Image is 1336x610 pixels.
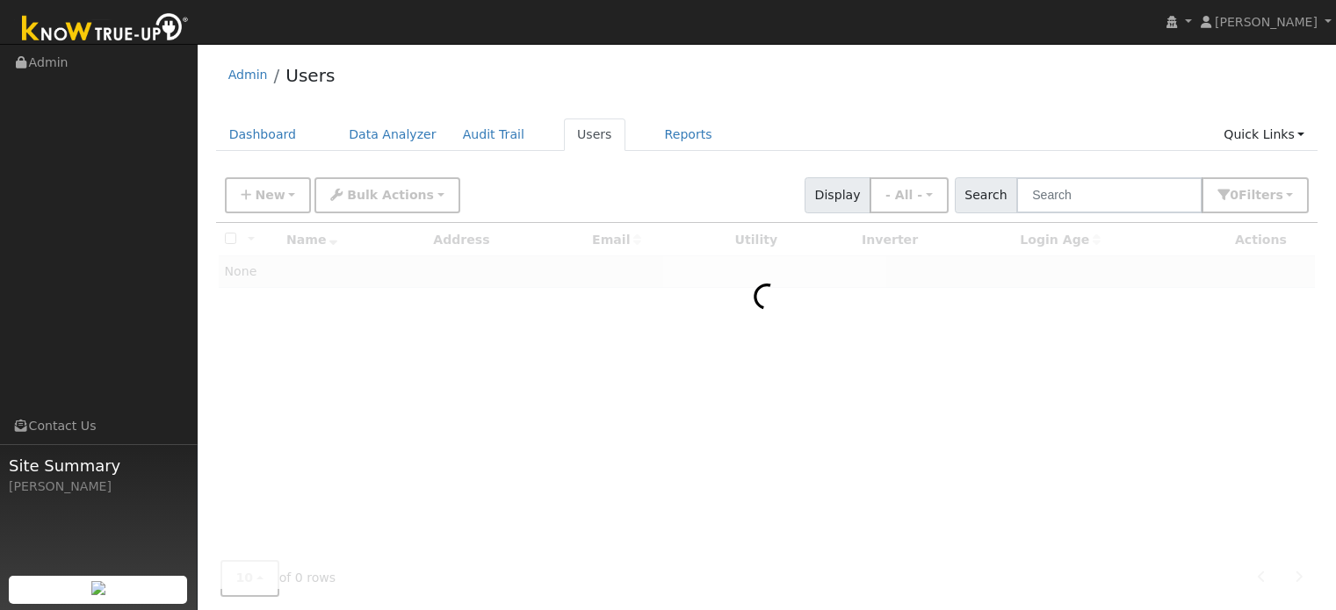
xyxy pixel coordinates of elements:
[9,454,188,477] span: Site Summary
[1016,177,1202,213] input: Search
[1215,15,1318,29] span: [PERSON_NAME]
[285,65,335,86] a: Users
[216,118,310,151] a: Dashboard
[652,118,726,151] a: Reports
[314,177,459,213] button: Bulk Actions
[955,177,1017,213] span: Search
[13,10,198,49] img: Know True-Up
[336,118,450,151] a: Data Analyzer
[564,118,625,151] a: Users
[805,177,870,213] span: Display
[1275,188,1282,202] span: s
[91,581,105,595] img: retrieve
[1210,118,1318,151] a: Quick Links
[1202,177,1309,213] button: 0Filters
[870,177,949,213] button: - All -
[450,118,538,151] a: Audit Trail
[255,188,285,202] span: New
[225,177,312,213] button: New
[228,68,268,82] a: Admin
[9,477,188,496] div: [PERSON_NAME]
[347,188,434,202] span: Bulk Actions
[1239,188,1283,202] span: Filter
